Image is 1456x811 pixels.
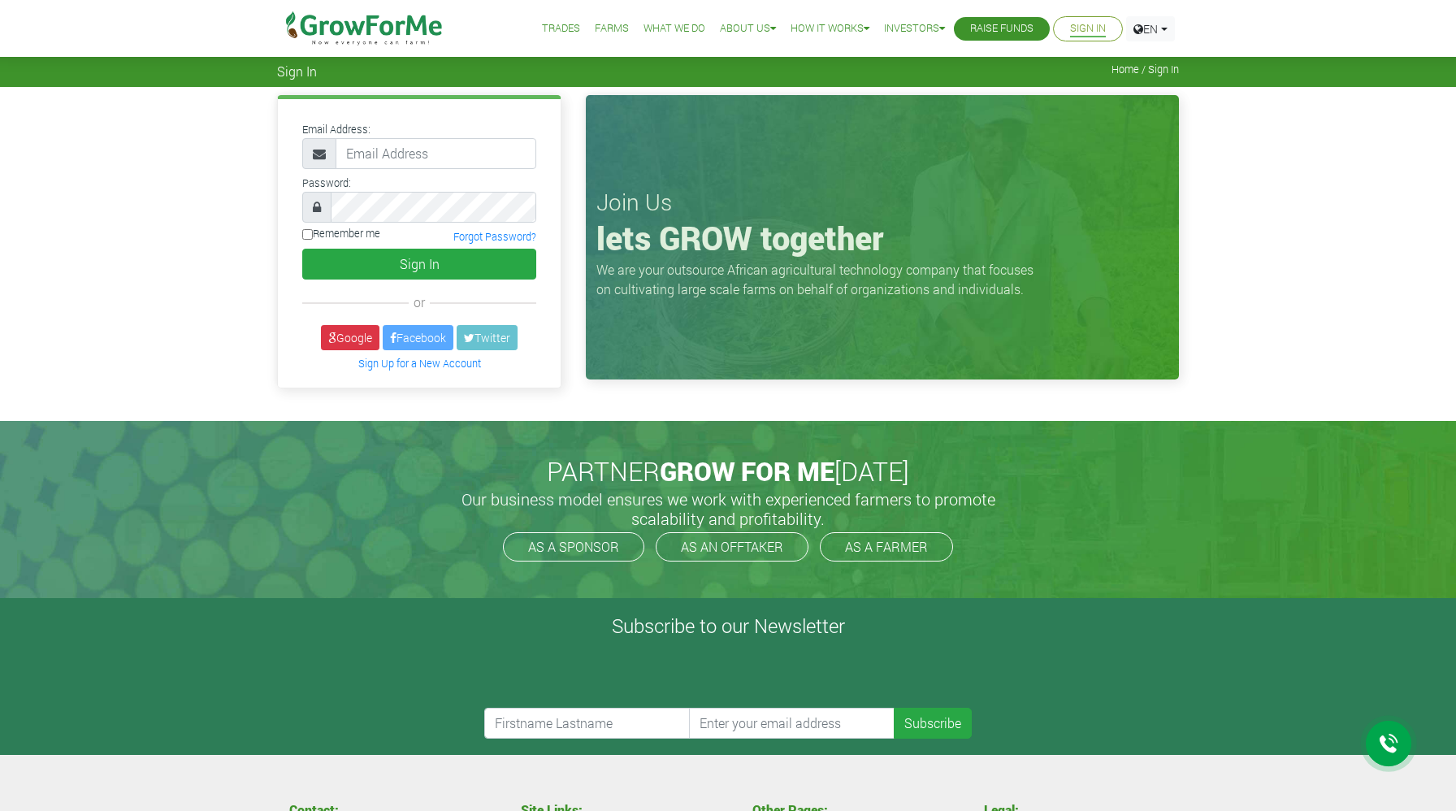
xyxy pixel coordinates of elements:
[643,20,705,37] a: What We Do
[302,293,536,312] div: or
[444,489,1012,528] h5: Our business model ensures we work with experienced farmers to promote scalability and profitabil...
[302,122,370,137] label: Email Address:
[1070,20,1106,37] a: Sign In
[358,357,481,370] a: Sign Up for a New Account
[656,532,808,562] a: AS AN OFFTAKER
[689,708,895,739] input: Enter your email address
[894,708,972,739] button: Subscribe
[791,20,869,37] a: How it Works
[660,453,834,488] span: GROW FOR ME
[542,20,580,37] a: Trades
[453,230,536,243] a: Forgot Password?
[596,189,1168,216] h3: Join Us
[302,249,536,280] button: Sign In
[20,614,1436,638] h4: Subscribe to our Newsletter
[596,219,1168,258] h1: lets GROW together
[595,20,629,37] a: Farms
[484,708,691,739] input: Firstname Lastname
[321,325,379,350] a: Google
[1126,16,1175,41] a: EN
[720,20,776,37] a: About Us
[336,138,536,169] input: Email Address
[1111,63,1179,76] span: Home / Sign In
[484,644,731,708] iframe: reCAPTCHA
[884,20,945,37] a: Investors
[302,229,313,240] input: Remember me
[277,63,317,79] span: Sign In
[302,176,351,191] label: Password:
[596,260,1043,299] p: We are your outsource African agricultural technology company that focuses on cultivating large s...
[284,456,1172,487] h2: PARTNER [DATE]
[302,226,380,241] label: Remember me
[503,532,644,562] a: AS A SPONSOR
[820,532,953,562] a: AS A FARMER
[970,20,1033,37] a: Raise Funds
